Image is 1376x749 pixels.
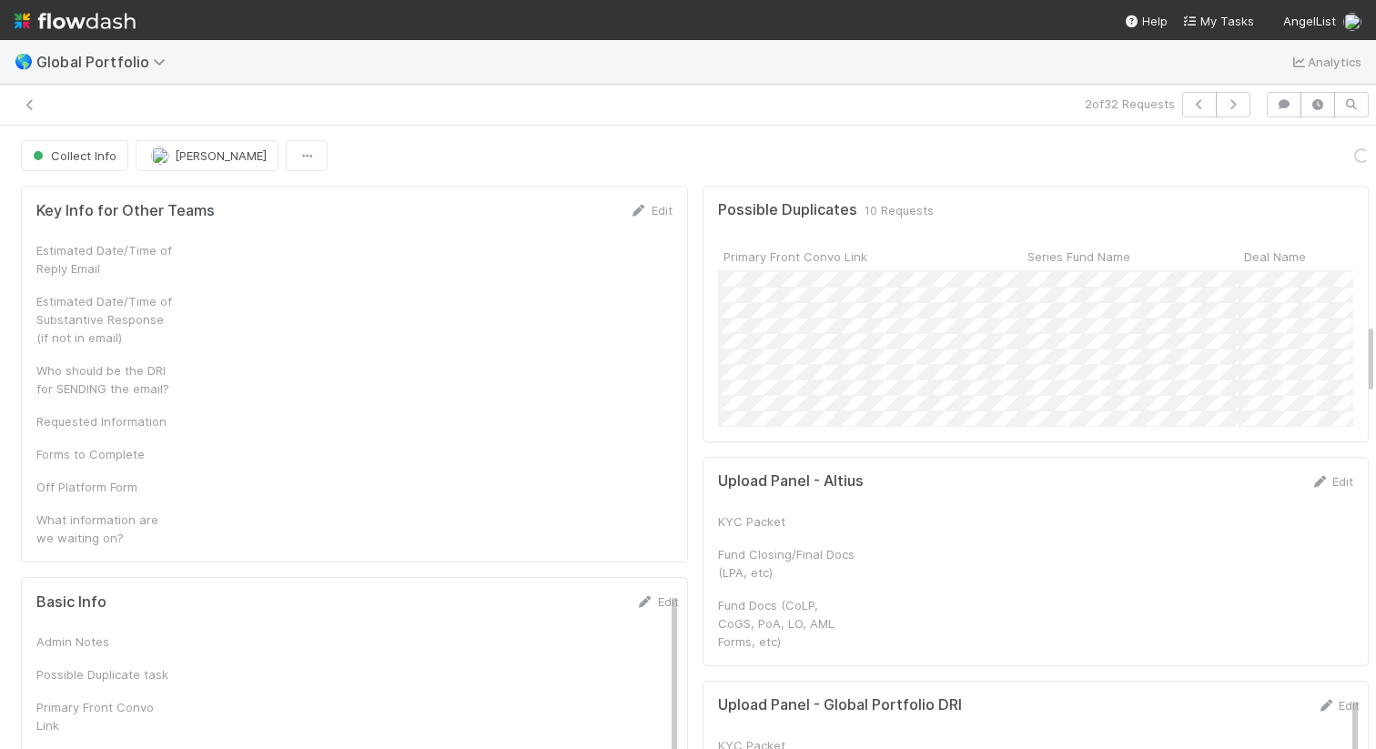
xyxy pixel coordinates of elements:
[1317,698,1360,713] a: Edit
[1343,13,1361,31] img: avatar_c584de82-e924-47af-9431-5c284c40472a.png
[36,593,106,612] h5: Basic Info
[175,148,267,163] span: [PERSON_NAME]
[1124,12,1168,30] div: Help
[36,478,173,496] div: Off Platform Form
[718,696,962,714] h5: Upload Panel - Global Portfolio DRI
[718,596,855,651] div: Fund Docs (CoLP, CoGS, PoA, LO, AML Forms, etc)
[865,201,934,219] span: 10 Requests
[36,292,173,347] div: Estimated Date/Time of Substantive Response (if not in email)
[15,5,136,36] img: logo-inverted-e16ddd16eac7371096b0.svg
[1283,14,1336,28] span: AngelList
[36,241,173,278] div: Estimated Date/Time of Reply Email
[718,512,855,531] div: KYC Packet
[36,511,173,547] div: What information are we waiting on?
[136,140,278,171] button: [PERSON_NAME]
[36,665,173,683] div: Possible Duplicate task
[1310,474,1353,489] a: Edit
[1182,14,1254,28] span: My Tasks
[636,594,679,609] a: Edit
[1244,248,1306,266] span: Deal Name
[1182,12,1254,30] a: My Tasks
[36,698,173,734] div: Primary Front Convo Link
[36,202,215,220] h5: Key Info for Other Teams
[36,361,173,398] div: Who should be the DRI for SENDING the email?
[36,53,175,71] span: Global Portfolio
[15,54,33,69] span: 🌎
[36,633,173,651] div: Admin Notes
[36,412,173,430] div: Requested Information
[1027,248,1130,266] span: Series Fund Name
[630,203,673,218] a: Edit
[1085,95,1175,113] span: 2 of 32 Requests
[723,248,867,266] span: Primary Front Convo Link
[151,147,169,165] img: avatar_c584de82-e924-47af-9431-5c284c40472a.png
[718,201,857,219] h5: Possible Duplicates
[36,445,173,463] div: Forms to Complete
[718,545,855,582] div: Fund Closing/Final Docs (LPA, etc)
[718,472,864,491] h5: Upload Panel - Altius
[1290,51,1361,73] a: Analytics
